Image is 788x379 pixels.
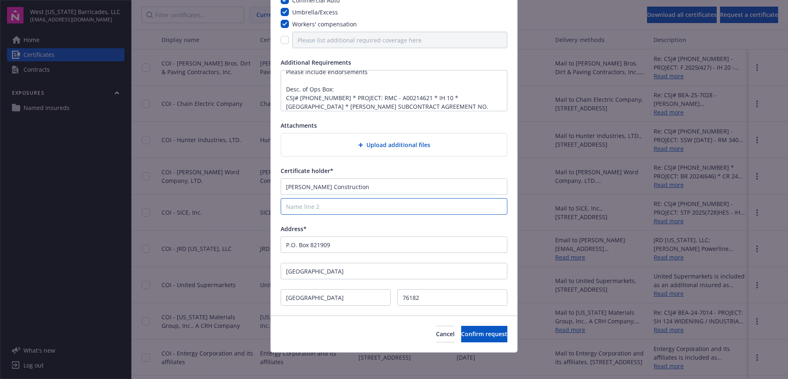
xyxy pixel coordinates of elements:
input: State [281,289,391,306]
span: Confirm request [461,330,507,338]
input: Name line 2 [281,198,507,215]
textarea: Please include endorsements Desc. of Ops Box: CSJ# [PHONE_NUMBER] * PROJECT: RMC - A00214621 * IH... [281,70,507,111]
span: Cancel [436,330,455,338]
span: Upload additional files [366,140,430,149]
span: Additional Requirements [281,58,351,66]
span: Umbrella/Excess [292,8,338,16]
input: Name line 1 [281,178,507,195]
input: Please list additional required coverage here [292,32,507,48]
div: Upload additional files [281,133,507,157]
button: Cancel [436,326,455,342]
input: Street [281,236,507,253]
button: Confirm request [461,326,507,342]
input: City [281,263,507,279]
span: Attachments [281,122,317,129]
span: Address* [281,225,307,233]
span: Certificate holder* [281,167,333,175]
span: Workers' compensation [292,20,357,28]
input: Zip [397,289,507,306]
